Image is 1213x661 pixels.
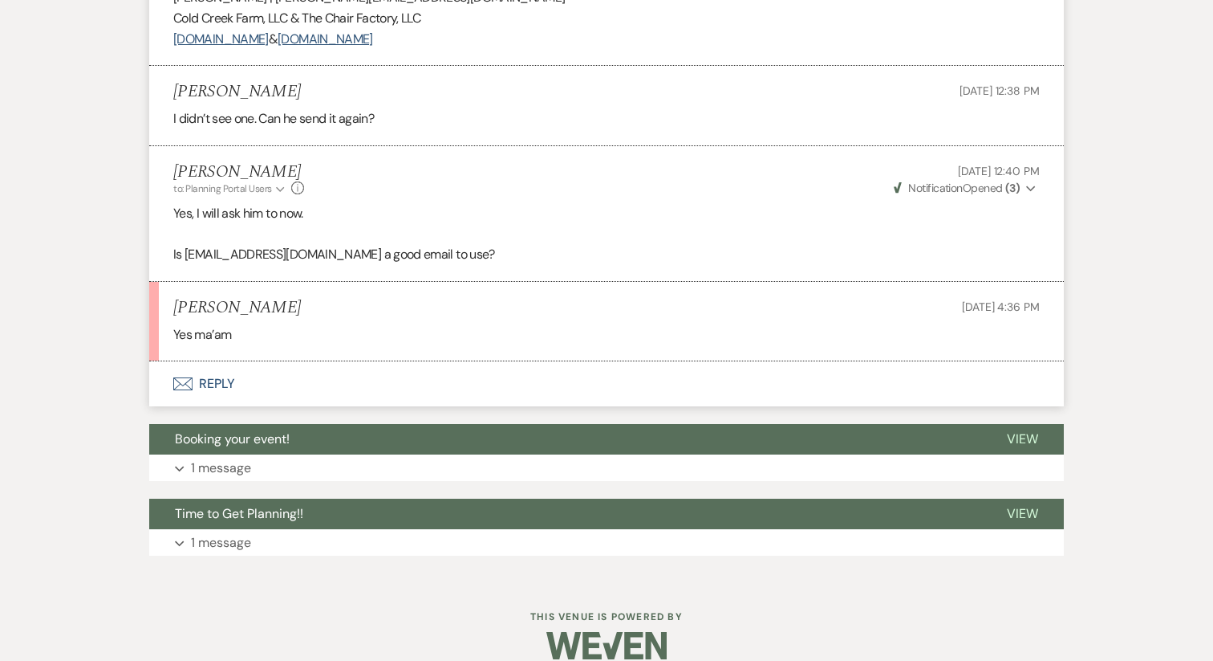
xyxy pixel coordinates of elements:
[278,31,373,47] a: [DOMAIN_NAME]
[908,181,962,195] span: Notification
[175,505,303,522] span: Time to Get Planning!!
[149,455,1064,482] button: 1 message
[149,361,1064,406] button: Reply
[958,164,1040,178] span: [DATE] 12:40 PM
[269,31,278,47] span: &
[191,458,251,479] p: 1 message
[173,203,1040,224] p: Yes, I will ask him to now.
[173,31,269,47] a: [DOMAIN_NAME]
[173,8,1040,29] p: Cold Creek Farm, LLC & The Chair Factory, LLC
[981,499,1064,529] button: View
[891,180,1040,197] button: NotificationOpened (3)
[173,108,1040,129] div: I didn’t see one. Can he send it again?
[1007,430,1038,447] span: View
[173,182,287,196] button: to: Planning Portal Users
[149,529,1064,557] button: 1 message
[173,182,272,195] span: to: Planning Portal Users
[149,424,981,455] button: Booking your event!
[175,430,290,447] span: Booking your event!
[959,84,1040,98] span: [DATE] 12:38 PM
[173,244,1040,265] p: Is [EMAIL_ADDRESS][DOMAIN_NAME] a good email to use?
[173,324,1040,345] p: Yes ma’am
[191,532,251,553] p: 1 message
[981,424,1064,455] button: View
[173,162,304,182] h5: [PERSON_NAME]
[173,298,301,318] h5: [PERSON_NAME]
[894,181,1020,195] span: Opened
[173,82,301,102] h5: [PERSON_NAME]
[1007,505,1038,522] span: View
[962,300,1040,314] span: [DATE] 4:36 PM
[1005,181,1020,195] strong: ( 3 )
[149,499,981,529] button: Time to Get Planning!!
